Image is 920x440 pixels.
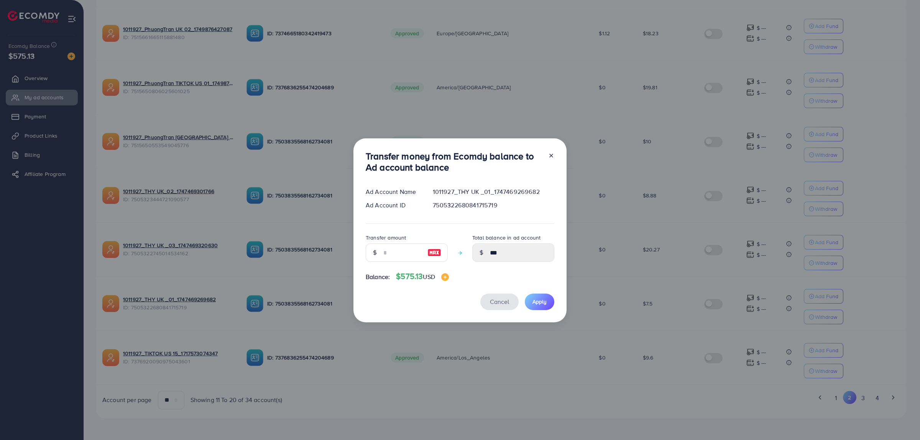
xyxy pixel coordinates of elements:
button: Cancel [480,294,519,310]
span: Balance: [366,273,390,281]
div: Ad Account Name [360,187,427,196]
h3: Transfer money from Ecomdy balance to Ad account balance [366,151,542,173]
div: 1011927_THY UK _01_1747469269682 [427,187,560,196]
h4: $575.13 [396,272,449,281]
label: Transfer amount [366,234,406,241]
div: Ad Account ID [360,201,427,210]
img: image [427,248,441,257]
span: USD [423,273,435,281]
div: 7505322680841715719 [427,201,560,210]
span: Cancel [490,297,509,306]
button: Apply [525,294,554,310]
iframe: Chat [887,406,914,434]
label: Total balance in ad account [472,234,540,241]
img: image [441,273,449,281]
span: Apply [532,298,547,305]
